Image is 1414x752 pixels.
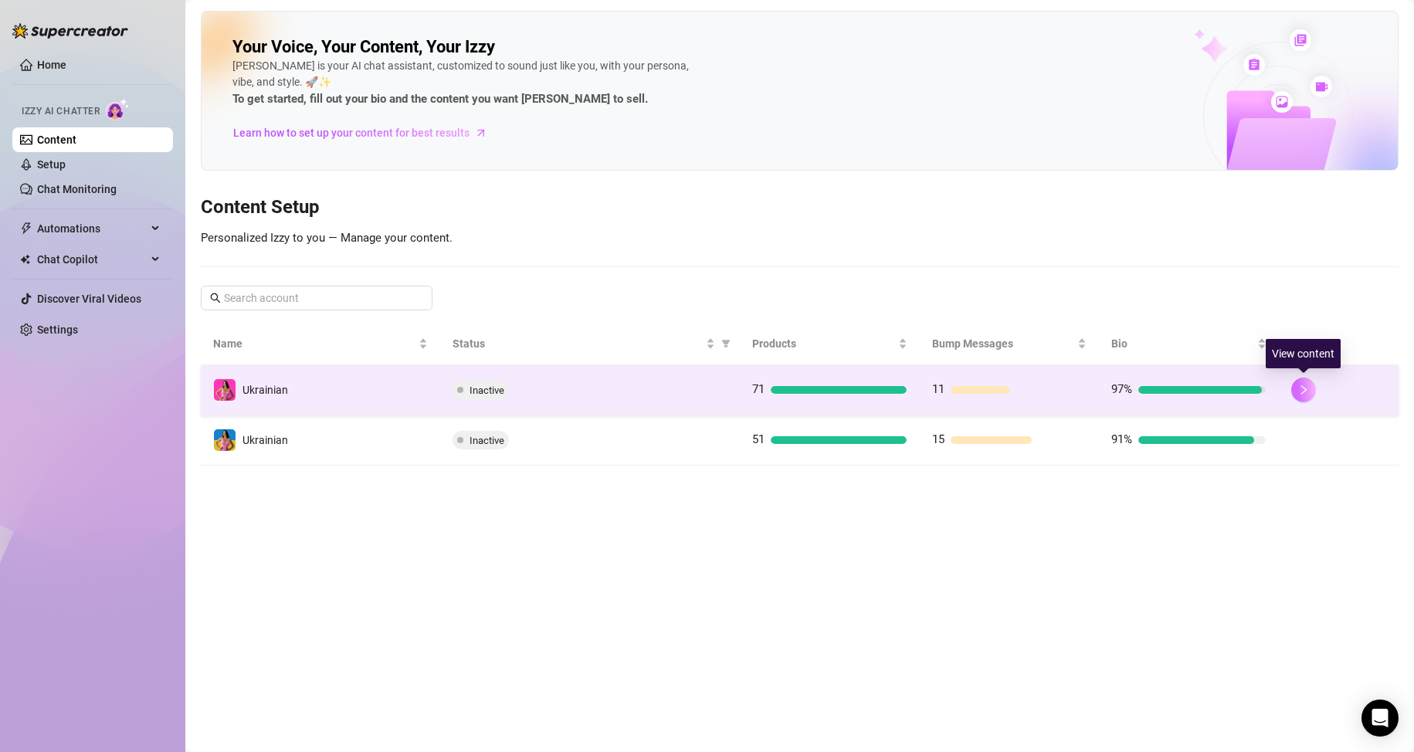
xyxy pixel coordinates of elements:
[242,434,288,446] span: Ukrainian
[210,293,221,303] span: search
[37,323,78,336] a: Settings
[1099,323,1279,365] th: Bio
[106,98,130,120] img: AI Chatter
[1111,432,1132,446] span: 91%
[37,293,141,305] a: Discover Viral Videos
[1266,339,1341,368] div: View content
[920,323,1100,365] th: Bump Messages
[214,429,236,451] img: Ukrainian
[12,23,128,39] img: logo-BBDzfeDw.svg
[201,323,440,365] th: Name
[242,384,288,396] span: Ukrainian
[453,335,703,352] span: Status
[721,339,731,348] span: filter
[37,59,66,71] a: Home
[201,231,453,245] span: Personalized Izzy to you — Manage your content.
[1158,12,1398,170] img: ai-chatter-content-library-cLFOSyPT.png
[22,104,100,119] span: Izzy AI Chatter
[752,335,895,352] span: Products
[1361,699,1399,737] div: Open Intercom Messenger
[440,323,740,365] th: Status
[232,120,499,145] a: Learn how to set up your content for best results
[1111,382,1132,396] span: 97%
[1291,378,1316,402] button: right
[718,332,734,355] span: filter
[213,335,415,352] span: Name
[1111,335,1254,352] span: Bio
[232,58,696,109] div: [PERSON_NAME] is your AI chat assistant, customized to sound just like you, with your persona, vi...
[233,124,470,141] span: Learn how to set up your content for best results
[470,435,504,446] span: Inactive
[224,290,411,307] input: Search account
[232,92,648,106] strong: To get started, fill out your bio and the content you want [PERSON_NAME] to sell.
[752,432,765,446] span: 51
[1298,384,1309,395] span: right
[20,222,32,235] span: thunderbolt
[37,134,76,146] a: Content
[473,125,489,141] span: arrow-right
[37,158,66,171] a: Setup
[37,216,147,241] span: Automations
[37,247,147,272] span: Chat Copilot
[932,335,1075,352] span: Bump Messages
[214,379,236,401] img: Ukrainian
[752,382,765,396] span: 71
[232,36,495,58] h2: Your Voice, Your Content, Your Izzy
[37,183,117,195] a: Chat Monitoring
[932,432,944,446] span: 15
[740,323,920,365] th: Products
[932,382,944,396] span: 11
[20,254,30,265] img: Chat Copilot
[470,384,504,396] span: Inactive
[201,195,1399,220] h3: Content Setup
